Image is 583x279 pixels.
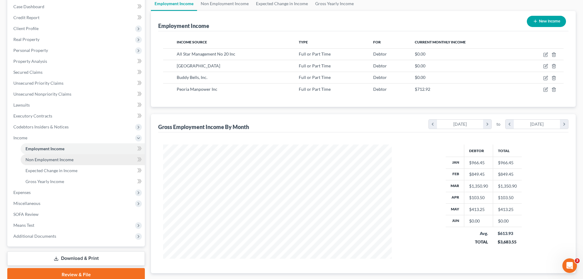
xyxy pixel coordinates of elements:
[429,120,437,129] i: chevron_left
[373,51,387,56] span: Debtor
[373,87,387,92] span: Debtor
[13,102,30,107] span: Lawsuits
[177,63,220,68] span: [GEOGRAPHIC_DATA]
[493,215,522,227] td: $0.00
[13,80,63,86] span: Unsecured Priority Claims
[177,51,235,56] span: All Star Management No 20 Inc
[7,251,145,266] a: Download & Print
[177,87,217,92] span: Peoria Manpower Inc
[13,190,31,195] span: Expenses
[299,51,331,56] span: Full or Part Time
[9,111,145,121] a: Executory Contracts
[446,215,464,227] th: Jun
[21,165,145,176] a: Expected Change in Income
[493,192,522,203] td: $103.50
[575,258,580,263] span: 3
[446,180,464,192] th: Mar
[483,120,491,129] i: chevron_right
[158,123,249,131] div: Gross Employment Income By Month
[13,223,34,228] span: Means Test
[493,180,522,192] td: $1,350.90
[415,87,430,92] span: $712.92
[21,143,145,154] a: Employment Income
[514,120,560,129] div: [DATE]
[493,168,522,180] td: $849.45
[469,218,488,224] div: $0.00
[469,195,488,201] div: $103.50
[13,201,40,206] span: Miscellaneous
[437,120,483,129] div: [DATE]
[498,230,517,236] div: $613.93
[26,157,73,162] span: Non Employment Income
[299,75,331,80] span: Full or Part Time
[373,40,381,44] span: For
[493,157,522,168] td: $966.45
[9,89,145,100] a: Unsecured Nonpriority Claims
[415,40,466,44] span: Current Monthly Income
[415,63,425,68] span: $0.00
[9,78,145,89] a: Unsecured Priority Claims
[469,206,488,213] div: $413.25
[493,145,522,157] th: Total
[373,75,387,80] span: Debtor
[13,26,39,31] span: Client Profile
[13,37,39,42] span: Real Property
[9,1,145,12] a: Case Dashboard
[493,204,522,215] td: $413.25
[21,176,145,187] a: Gross Yearly Income
[13,212,39,217] span: SOFA Review
[13,59,47,64] span: Property Analysis
[9,100,145,111] a: Lawsuits
[373,63,387,68] span: Debtor
[464,145,493,157] th: Debtor
[415,51,425,56] span: $0.00
[446,192,464,203] th: Apr
[496,121,500,127] span: to
[469,183,488,189] div: $1,350.90
[527,16,566,27] button: New Income
[13,124,69,129] span: Codebtors Insiders & Notices
[446,157,464,168] th: Jan
[469,160,488,166] div: $966.45
[299,87,331,92] span: Full or Part Time
[415,75,425,80] span: $0.00
[13,233,56,239] span: Additional Documents
[26,146,64,151] span: Employment Income
[469,230,488,236] div: Avg.
[26,168,77,173] span: Expected Change in Income
[21,154,145,165] a: Non Employment Income
[26,179,64,184] span: Gross Yearly Income
[446,204,464,215] th: May
[9,56,145,67] a: Property Analysis
[13,48,48,53] span: Personal Property
[469,239,488,245] div: TOTAL
[158,22,209,29] div: Employment Income
[13,70,43,75] span: Secured Claims
[506,120,514,129] i: chevron_left
[299,63,331,68] span: Full or Part Time
[13,4,44,9] span: Case Dashboard
[498,239,517,245] div: $3,683.55
[299,40,308,44] span: Type
[13,135,27,140] span: Income
[9,12,145,23] a: Credit Report
[13,15,39,20] span: Credit Report
[562,258,577,273] iframe: Intercom live chat
[560,120,568,129] i: chevron_right
[9,67,145,78] a: Secured Claims
[13,91,71,97] span: Unsecured Nonpriority Claims
[13,113,52,118] span: Executory Contracts
[446,168,464,180] th: Feb
[9,209,145,220] a: SOFA Review
[177,40,207,44] span: Income Source
[177,75,207,80] span: Buddy Bells, Inc.
[469,171,488,177] div: $849.45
